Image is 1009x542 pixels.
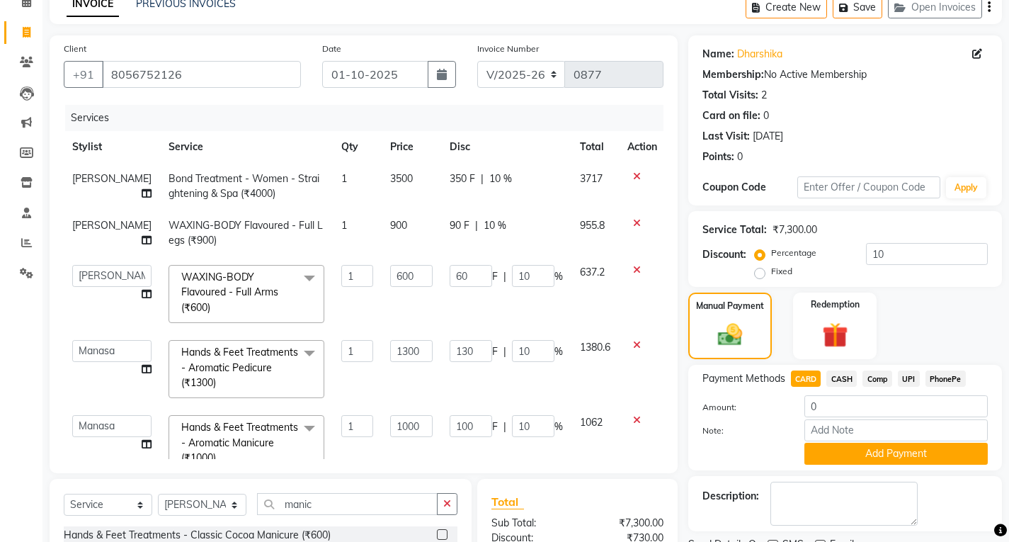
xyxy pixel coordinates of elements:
[577,516,673,531] div: ₹7,300.00
[702,108,760,123] div: Card on file:
[450,218,469,233] span: 90 F
[257,493,438,515] input: Search or Scan
[898,371,920,387] span: UPI
[571,131,619,163] th: Total
[341,172,347,185] span: 1
[580,266,605,278] span: 637.2
[489,171,512,186] span: 10 %
[811,298,860,311] label: Redemption
[216,451,222,464] a: x
[492,269,498,284] span: F
[692,424,794,437] label: Note:
[72,219,152,232] span: [PERSON_NAME]
[753,129,783,144] div: [DATE]
[491,495,524,509] span: Total
[862,371,892,387] span: Comp
[580,219,605,232] span: 955.8
[65,105,674,131] div: Services
[216,376,222,389] a: x
[481,516,577,531] div: Sub Total:
[804,419,988,441] input: Add Note
[477,43,539,55] label: Invoice Number
[702,180,797,195] div: Coupon Code
[341,219,347,232] span: 1
[181,421,298,464] span: Hands & Feet Treatments - Aromatic Manicure (₹1000)
[64,131,160,163] th: Stylist
[492,419,498,434] span: F
[181,346,298,389] span: Hands & Feet Treatments - Aromatic Pedicure (₹1300)
[761,88,767,103] div: 2
[382,131,441,163] th: Price
[580,341,610,354] span: 1380.6
[169,219,323,247] span: WAXING-BODY Flavoured - Full Legs (₹900)
[503,344,506,359] span: |
[64,61,103,88] button: +91
[826,371,857,387] span: CASH
[181,271,278,314] span: WAXING-BODY Flavoured - Full Arms (₹600)
[702,371,785,386] span: Payment Methods
[710,321,750,349] img: _cash.svg
[763,108,769,123] div: 0
[702,149,734,164] div: Points:
[702,222,767,237] div: Service Total:
[702,67,988,82] div: No Active Membership
[503,419,506,434] span: |
[773,222,817,237] div: ₹7,300.00
[737,149,743,164] div: 0
[702,247,746,262] div: Discount:
[72,172,152,185] span: [PERSON_NAME]
[737,47,782,62] a: Dharshika
[797,176,940,198] input: Enter Offer / Coupon Code
[925,371,966,387] span: PhonePe
[702,129,750,144] div: Last Visit:
[390,219,407,232] span: 900
[333,131,382,163] th: Qty
[702,47,734,62] div: Name:
[160,131,333,163] th: Service
[554,269,563,284] span: %
[580,172,603,185] span: 3717
[771,247,816,259] label: Percentage
[696,300,764,312] label: Manual Payment
[492,344,498,359] span: F
[390,172,413,185] span: 3500
[946,177,986,198] button: Apply
[791,371,821,387] span: CARD
[702,88,758,103] div: Total Visits:
[481,171,484,186] span: |
[64,43,86,55] label: Client
[554,419,563,434] span: %
[210,301,217,314] a: x
[692,401,794,414] label: Amount:
[554,344,563,359] span: %
[804,443,988,465] button: Add Payment
[102,61,301,88] input: Search by Name/Mobile/Email/Code
[322,43,341,55] label: Date
[814,320,856,351] img: _gift.svg
[475,218,478,233] span: |
[771,265,792,278] label: Fixed
[484,218,506,233] span: 10 %
[441,131,571,163] th: Disc
[619,131,666,163] th: Action
[169,172,319,200] span: Bond Treatment - Women - Straightening & Spa (₹4000)
[450,171,475,186] span: 350 F
[580,416,603,429] span: 1062
[702,67,764,82] div: Membership:
[503,269,506,284] span: |
[804,395,988,417] input: Amount
[702,489,759,504] div: Description:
